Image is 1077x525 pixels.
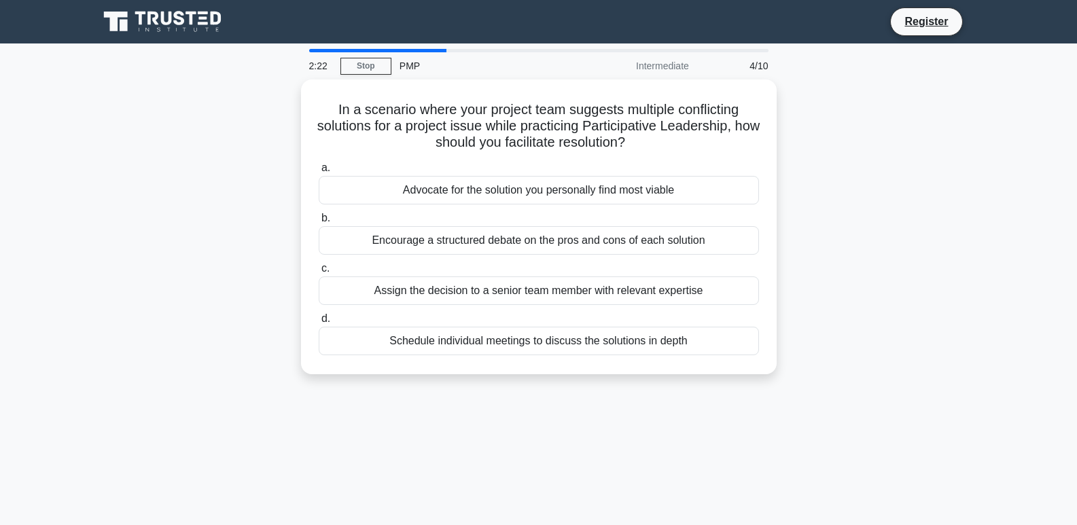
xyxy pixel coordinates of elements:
a: Stop [340,58,391,75]
div: 4/10 [697,52,777,79]
div: Assign the decision to a senior team member with relevant expertise [319,276,759,305]
div: Advocate for the solution you personally find most viable [319,176,759,204]
span: d. [321,312,330,324]
span: c. [321,262,330,274]
span: b. [321,212,330,223]
span: a. [321,162,330,173]
a: Register [896,13,956,30]
div: 2:22 [301,52,340,79]
div: Schedule individual meetings to discuss the solutions in depth [319,327,759,355]
div: Intermediate [578,52,697,79]
div: Encourage a structured debate on the pros and cons of each solution [319,226,759,255]
h5: In a scenario where your project team suggests multiple conflicting solutions for a project issue... [317,101,760,151]
div: PMP [391,52,578,79]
